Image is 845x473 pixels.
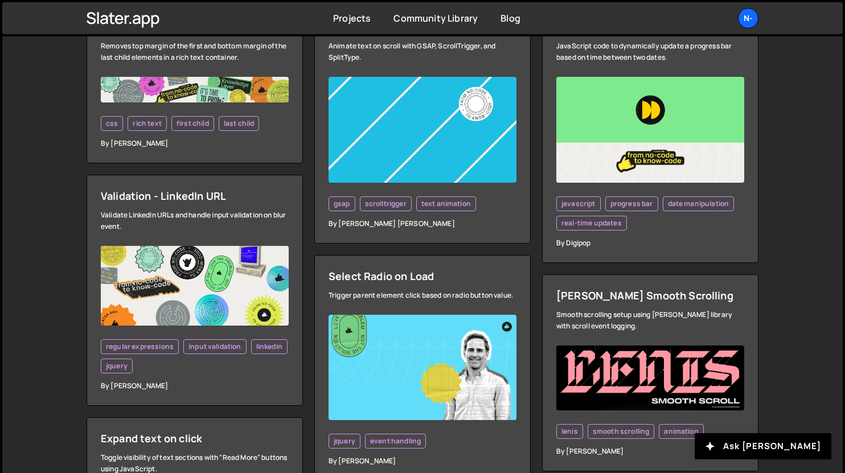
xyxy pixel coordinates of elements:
[501,12,520,24] a: Blog
[101,40,289,63] div: Removes top margin of the first and bottom margin of the last child elements in a rich text conta...
[738,8,758,28] a: n-
[556,289,744,302] div: [PERSON_NAME] Smooth Scrolling
[542,6,758,263] a: Progress Bar Timer JavaScript code to dynamically update a progress bar based on time between two...
[365,199,407,208] span: scrolltrigger
[87,175,303,405] a: Validation - LinkedIn URL Validate LinkedIn URLs and handle input validation on blur event. regul...
[329,218,516,229] div: By [PERSON_NAME] [PERSON_NAME]
[542,274,758,471] a: [PERSON_NAME] Smooth Scrolling Smooth scrolling setup using [PERSON_NAME] library with scroll eve...
[101,431,289,445] div: Expand text on click
[101,138,289,149] div: By [PERSON_NAME]
[101,77,289,102] img: Frame%20482.jpg
[664,427,698,436] span: animation
[256,342,282,351] span: linkedin
[101,246,289,325] img: YT.png
[561,199,596,208] span: javascript
[106,361,128,371] span: jquery
[329,269,516,283] div: Select Radio on Load
[133,119,161,128] span: rich text
[561,219,622,228] span: real-time updates
[188,342,241,351] span: input validation
[329,315,516,421] img: YT%20-%20Thumb%20(2).png
[556,346,744,410] img: Screenshot%202024-07-12%20at%201.16.56%E2%80%AFPM.png
[556,309,744,332] div: Smooth scrolling setup using [PERSON_NAME] library with scroll event logging.
[421,199,471,208] span: text animation
[101,209,289,232] div: Validate LinkedIn URLs and handle input validation on blur event.
[224,119,255,128] span: last child
[695,433,831,459] button: Ask [PERSON_NAME]
[593,427,650,436] span: smooth scrolling
[610,199,653,208] span: progress bar
[87,6,303,163] a: Richtext Reset Removes top margin of the first and bottom margin of the last child elements in a ...
[556,446,744,457] div: By [PERSON_NAME]
[333,12,371,24] a: Projects
[393,12,478,24] a: Community Library
[106,119,118,128] span: css
[556,237,744,249] div: By Digipop
[370,437,421,446] span: event handling
[329,40,516,63] div: Animate text on scroll with GSAP, ScrollTrigger, and SplitType.
[329,290,516,301] div: Trigger parent element click based on radio button value.
[101,380,289,392] div: By [PERSON_NAME]
[556,77,744,183] img: YT%20-%20Thumb%20(11).png
[314,6,531,244] a: Reveal Words on Scroll Animate text on scroll with GSAP, ScrollTrigger, and SplitType. gsap scrol...
[106,342,174,351] span: regular expressions
[101,189,289,203] div: Validation - LinkedIn URL
[177,119,209,128] span: first child
[561,427,578,436] span: lenis
[329,455,516,467] div: By [PERSON_NAME]
[556,40,744,63] div: JavaScript code to dynamically update a progress bar based on time between two dates.
[329,77,516,183] img: YT%20-%20Thumb%20(13).png
[668,199,729,208] span: date manipulation
[334,199,350,208] span: gsap
[334,437,355,446] span: jquery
